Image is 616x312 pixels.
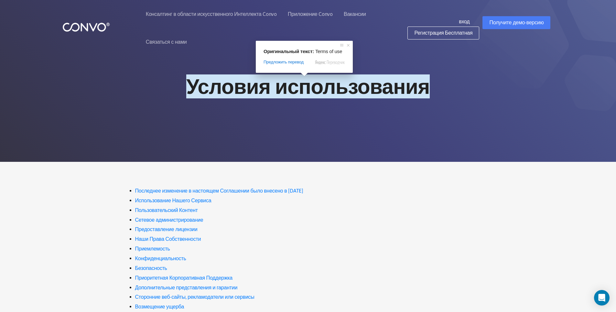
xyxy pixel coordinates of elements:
a: Возмещение ущерба [135,302,184,312]
div: Откройте Интерком-Мессенджер [594,290,610,306]
a: вход [459,16,479,27]
a: Безопасность [135,263,167,273]
ya-tr-span: Наши Права Собственности [135,236,201,242]
ya-tr-span: Приоритетная Корпоративная Поддержка [135,275,232,281]
a: Последнее изменение в настоящем Соглашении было внесено в [DATE] [135,186,303,196]
a: Вакансии [344,11,366,17]
a: Связаться с нами [146,39,187,44]
ya-tr-span: Вакансии [344,11,366,17]
ya-tr-span: Приложение Convo [288,11,333,17]
ya-tr-span: Сетевое администрирование [135,217,203,223]
span: Оригинальный текст: [264,49,314,54]
a: Приоритетная Корпоративная Поддержка [135,273,232,283]
a: Консалтинг в области искусственного Интеллекта Convo [146,11,277,17]
ya-tr-span: Консалтинг в области искусственного Интеллекта Convo [146,11,277,17]
ya-tr-span: Связаться с нами [146,39,187,45]
a: Предоставление лицензии [135,225,198,234]
a: Наши Права Собственности [135,234,201,244]
ya-tr-span: Возмещение ущерба [135,304,184,309]
ya-tr-span: Последнее изменение в настоящем Соглашении было внесено в [DATE] [135,188,303,194]
a: Приложение Convo [288,11,333,17]
a: Сетевое администрирование [135,215,203,225]
a: Получите демо-версию [482,16,550,29]
a: Дополнительные представления и гарантии [135,283,238,293]
a: Сторонние веб-сайты, рекламодатели или сервисы [135,292,254,302]
a: Пользовательский Контент [135,206,198,215]
ya-tr-span: Безопасность [135,265,167,271]
ya-tr-span: Использование Нашего Сервиса [135,197,211,203]
a: Конфиденциальность [135,254,186,263]
ya-tr-span: Пользовательский Контент [135,207,198,213]
ya-tr-span: Приемлемость [135,246,170,251]
ya-tr-span: Конфиденциальность [135,255,186,261]
ya-tr-span: вход [459,18,470,24]
span: Предложить перевод [264,59,304,65]
ya-tr-span: Сторонние веб-сайты, рекламодатели или сервисы [135,294,254,300]
img: logo_1.png [62,22,110,32]
a: Регистрация Бесплатная [407,27,479,39]
a: Использование Нашего Сервиса [135,196,211,206]
ya-tr-span: Регистрация Бесплатная [414,30,472,36]
ya-tr-span: Дополнительные представления и гарантии [135,284,238,290]
a: Приемлемость [135,244,170,254]
ya-tr-span: Предоставление лицензии [135,226,198,232]
ya-tr-span: Условия использования [186,74,429,98]
ya-tr-span: Получите демо-версию [489,19,544,25]
span: Terms of use [315,49,342,54]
